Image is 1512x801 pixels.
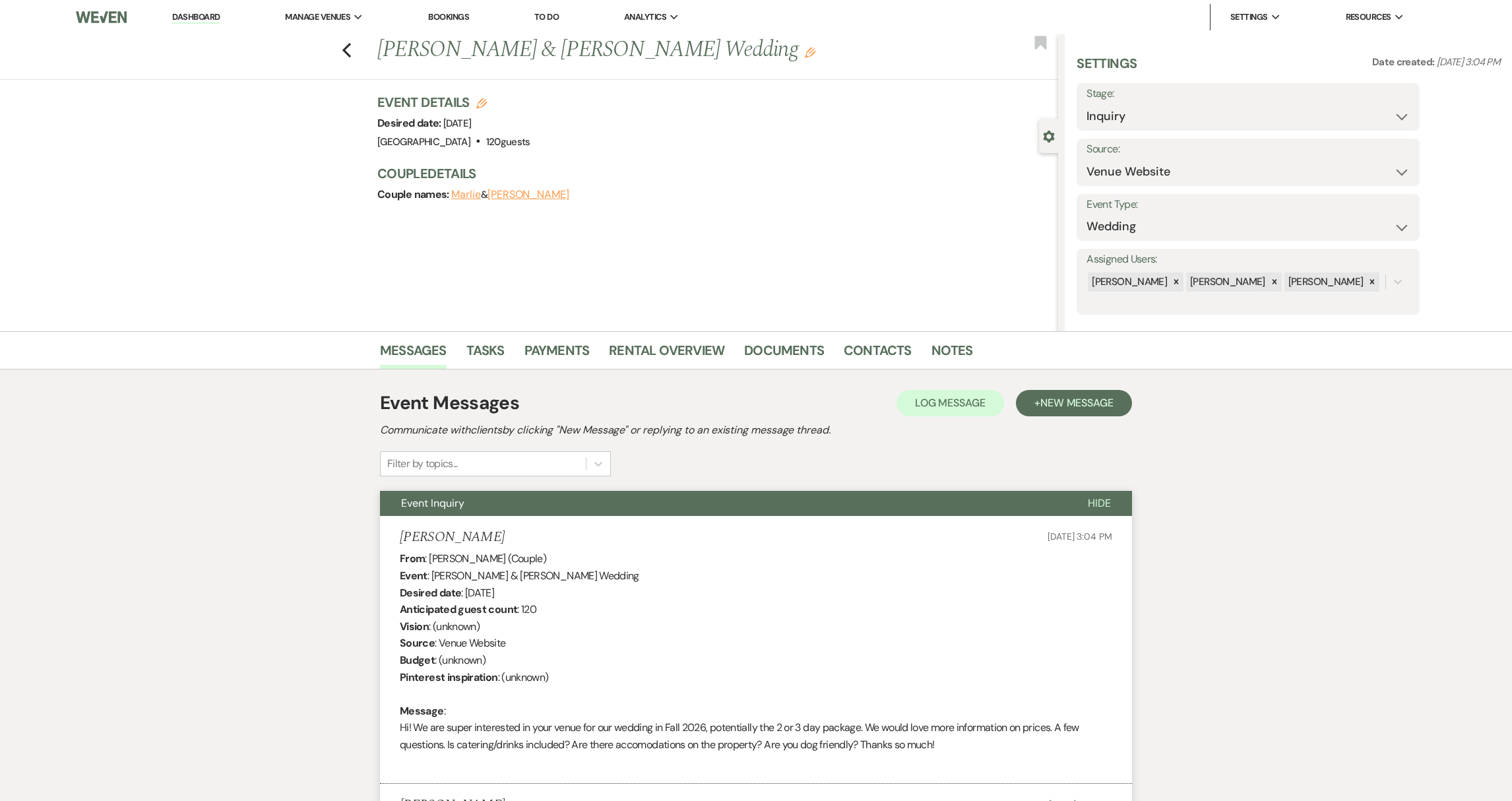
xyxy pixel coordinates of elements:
b: From [400,552,425,565]
span: Log Message [915,396,986,410]
b: Desired date [400,586,461,600]
span: Date created: [1372,55,1437,69]
a: Documents [744,340,824,369]
b: Event [400,569,427,583]
button: Marlie [451,189,481,200]
b: Source [400,636,435,650]
span: & [451,188,569,201]
span: Desired date: [377,116,443,130]
b: Budget [400,653,435,667]
button: +New Message [1016,390,1132,416]
h3: Couple Details [377,164,1045,183]
a: To Do [534,11,559,22]
h3: Settings [1077,54,1137,83]
span: 120 guests [486,135,530,148]
a: Rental Overview [609,340,724,369]
b: Message [400,704,444,718]
h2: Communicate with clients by clicking "New Message" or replying to an existing message thread. [380,422,1132,438]
span: Analytics [624,11,666,24]
span: New Message [1040,396,1114,410]
span: [DATE] 3:04 PM [1048,530,1112,542]
h5: [PERSON_NAME] [400,529,505,546]
label: Assigned Users: [1087,250,1410,269]
b: Anticipated guest count [400,602,517,616]
button: Edit [805,46,815,58]
button: Event Inquiry [380,491,1067,516]
label: Event Type: [1087,195,1410,214]
span: Resources [1346,11,1391,24]
a: Tasks [466,340,505,369]
div: [PERSON_NAME] [1186,272,1267,292]
b: Vision [400,620,429,633]
h1: [PERSON_NAME] & [PERSON_NAME] Wedding [377,34,917,66]
div: [PERSON_NAME] [1088,272,1169,292]
button: [PERSON_NAME] [488,189,569,200]
a: Bookings [428,11,469,22]
a: Contacts [844,340,912,369]
a: Dashboard [172,11,220,24]
label: Source: [1087,140,1410,159]
b: Pinterest inspiration [400,670,498,684]
h3: Event Details [377,93,530,112]
img: Weven Logo [76,3,127,31]
span: [DATE] 3:04 PM [1437,55,1500,69]
span: Settings [1230,11,1268,24]
div: : [PERSON_NAME] (Couple) : [PERSON_NAME] & [PERSON_NAME] Wedding : [DATE] : 120 : (unknown) : Ven... [400,550,1112,770]
a: Notes [931,340,973,369]
button: Hide [1067,491,1132,516]
button: Close lead details [1043,129,1055,142]
label: Stage: [1087,84,1410,104]
div: Filter by topics... [387,456,458,472]
h1: Event Messages [380,389,519,417]
span: Event Inquiry [401,496,464,510]
a: Messages [380,340,447,369]
span: [DATE] [443,117,471,130]
button: Log Message [897,390,1004,416]
a: Payments [524,340,590,369]
span: Manage Venues [285,11,350,24]
span: Hide [1088,496,1111,510]
span: Couple names: [377,187,451,201]
div: [PERSON_NAME] [1284,272,1366,292]
span: [GEOGRAPHIC_DATA] [377,135,470,148]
